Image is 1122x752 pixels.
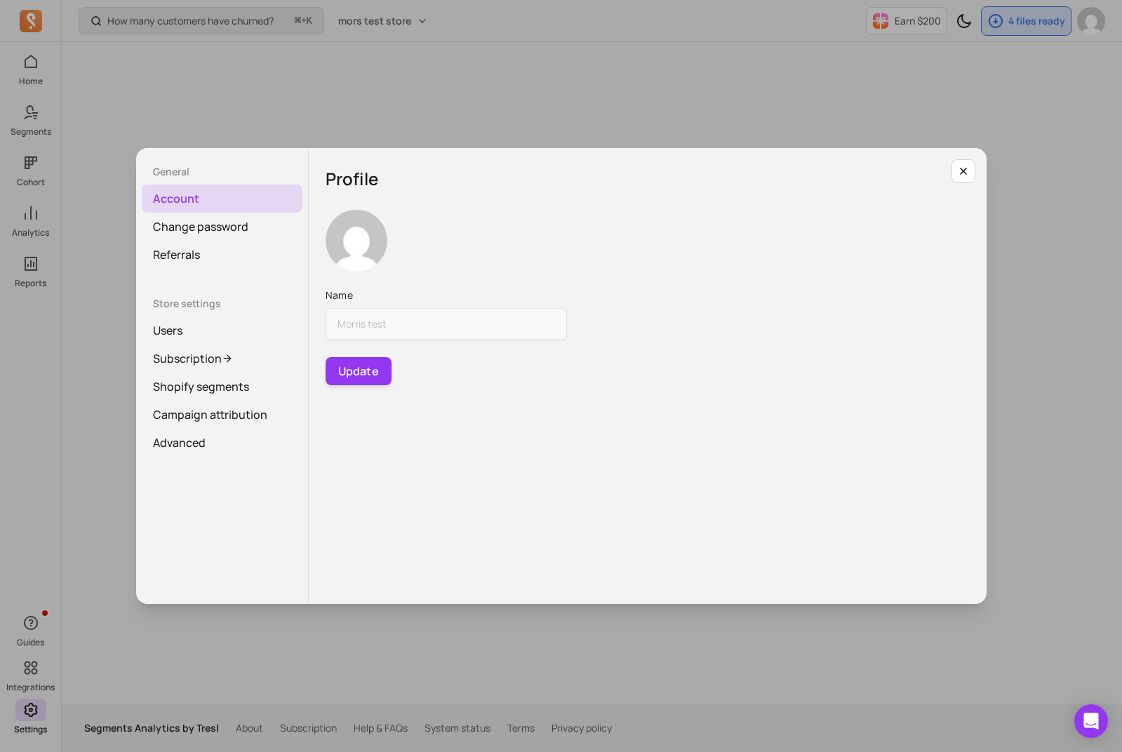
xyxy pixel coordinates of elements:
[142,241,302,269] a: Referrals
[1074,704,1108,738] div: Open Intercom Messenger
[142,316,302,344] a: Users
[142,297,302,311] p: Store settings
[142,401,302,429] a: Campaign attribution
[142,344,302,372] a: Subscription
[326,288,567,302] label: Name
[326,308,567,340] input: Name
[142,213,302,241] a: Change password
[142,184,302,213] a: Account
[142,372,302,401] a: Shopify segments
[326,165,970,193] h5: Profile
[142,429,302,457] a: Advanced
[326,210,387,271] img: profile
[142,165,302,179] p: General
[326,357,392,385] button: Update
